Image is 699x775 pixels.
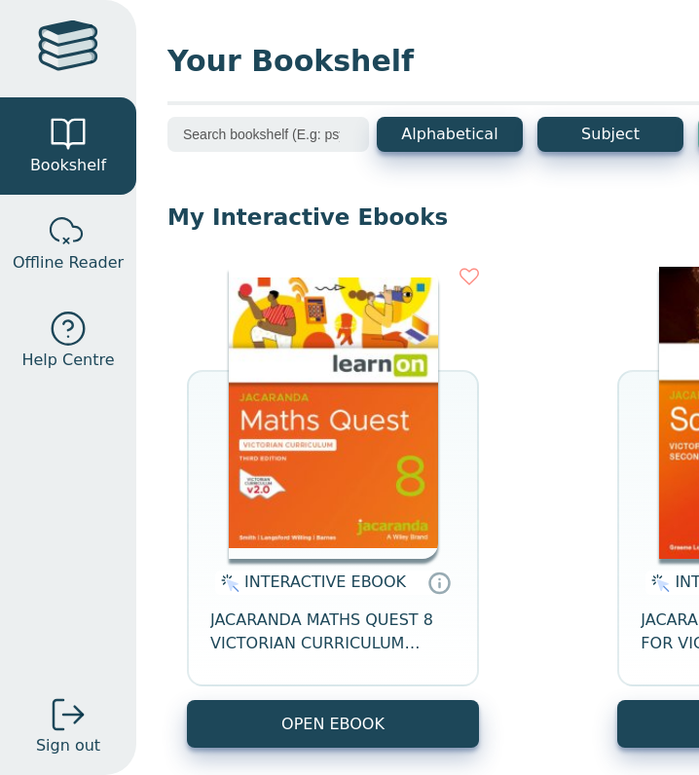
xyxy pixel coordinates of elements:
input: Search bookshelf (E.g: psychology) [167,117,369,152]
img: c004558a-e884-43ec-b87a-da9408141e80.jpg [229,267,438,559]
button: OPEN EBOOK [187,700,479,748]
a: Interactive eBooks are accessed online via the publisher’s portal. They contain interactive resou... [427,571,451,594]
span: INTERACTIVE EBOOK [244,572,406,591]
span: Bookshelf [30,154,106,177]
button: Subject [537,117,683,152]
span: Sign out [36,734,100,757]
img: interactive.svg [645,572,670,595]
img: interactive.svg [215,572,239,595]
span: Help Centre [21,349,114,372]
span: Offline Reader [13,251,124,275]
span: JACARANDA MATHS QUEST 8 VICTORIAN CURRICULUM LEARNON EBOOK 3E [210,609,456,655]
button: Alphabetical [377,117,523,152]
